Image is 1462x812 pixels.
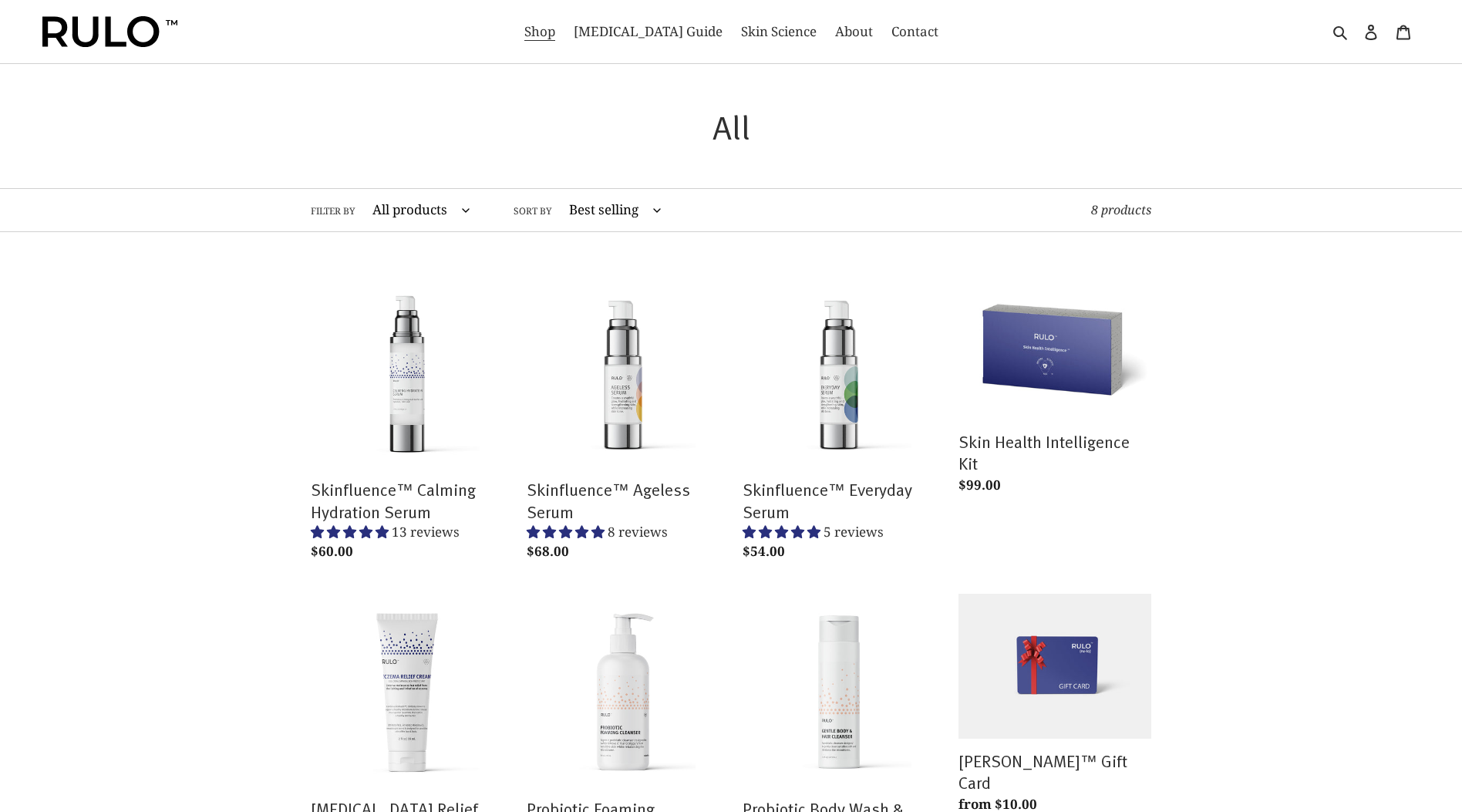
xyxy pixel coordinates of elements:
[835,22,873,41] span: About
[311,106,1151,147] h1: All
[741,22,817,41] span: Skin Science
[827,19,881,44] a: About
[514,204,552,218] label: Sort by
[524,22,555,41] span: Shop
[311,204,355,218] label: Filter by
[574,22,723,41] span: [MEDICAL_DATA] Guide
[517,19,563,44] a: Shop
[1385,740,1447,797] iframe: Gorgias live chat messenger
[1091,201,1151,218] span: 8 products
[42,16,177,47] img: Rulo™ Skin
[566,19,730,44] a: [MEDICAL_DATA] Guide
[733,19,824,44] a: Skin Science
[891,22,938,41] span: Contact
[884,19,946,44] a: Contact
